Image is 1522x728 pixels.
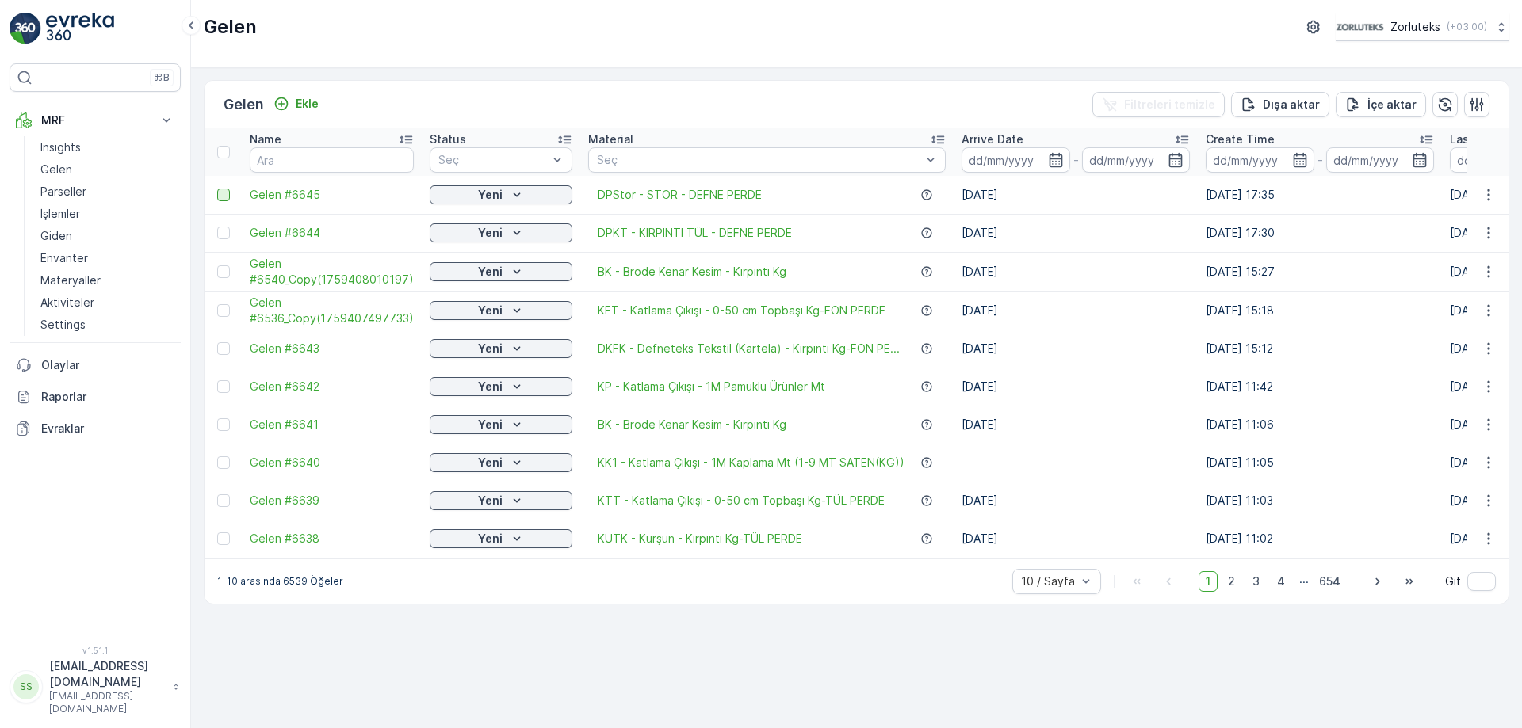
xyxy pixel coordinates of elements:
[217,532,230,545] div: Toggle Row Selected
[224,93,264,116] p: Gelen
[217,575,343,588] p: 1-10 arasında 6539 Öğeler
[204,14,257,40] p: Gelen
[250,131,281,147] p: Name
[1198,406,1442,444] td: [DATE] 11:06
[34,247,181,269] a: Envanter
[34,181,181,203] a: Parseller
[1092,92,1225,117] button: Filtreleri temizle
[1245,571,1267,592] span: 3
[598,264,786,280] a: BK - Brode Kenar Kesim - Kırpıntı Kg
[598,341,900,356] a: DKFK - Defneteks Tekstil (Kartela) - Kırpıntı Kg-FON PE...
[478,341,503,356] p: Yeni
[962,147,1070,173] input: dd/mm/yyyy
[250,256,414,288] span: Gelen #6540_Copy(1759408010197)
[250,225,414,241] span: Gelen #6644
[478,187,503,203] p: Yeni
[267,94,325,113] button: Ekle
[41,112,149,128] p: MRF
[296,96,319,112] p: Ekle
[217,456,230,469] div: Toggle Row Selected
[1198,368,1442,406] td: [DATE] 11:42
[217,304,230,317] div: Toggle Row Selected
[10,658,181,715] button: SS[EMAIL_ADDRESS][DOMAIN_NAME][EMAIL_ADDRESS][DOMAIN_NAME]
[217,265,230,278] div: Toggle Row Selected
[478,264,503,280] p: Yeni
[430,131,466,147] p: Status
[598,417,786,433] a: BK - Brode Kenar Kesim - Kırpıntı Kg
[40,250,88,266] p: Envanter
[598,225,792,241] span: DPKT - KIRPINTI TÜL - DEFNE PERDE
[250,417,414,433] span: Gelen #6641
[430,223,572,242] button: Yeni
[478,531,503,547] p: Yeni
[954,214,1198,252] td: [DATE]
[598,379,825,394] span: KP - Katlama Çıkışı - 1M Pamuklu Ürünler Mt
[1198,482,1442,520] td: [DATE] 11:03
[13,674,39,699] div: SS
[250,341,414,356] a: Gelen #6643
[34,203,181,225] a: İşlemler
[954,176,1198,214] td: [DATE]
[40,273,101,288] p: Materyaller
[40,295,94,311] p: Aktiviteler
[1445,574,1461,589] span: Git
[1198,214,1442,252] td: [DATE] 17:30
[250,295,414,326] a: Gelen #6536_Copy(1759407497733)
[954,482,1198,520] td: [DATE]
[41,389,174,405] p: Raporlar
[1447,21,1487,33] p: ( +03:00 )
[1073,151,1079,170] p: -
[598,455,904,471] a: KK1 - Katlama Çıkışı - 1M Kaplama Mt (1-9 MT SATEN(KG))
[10,105,181,136] button: MRF
[598,531,802,547] span: KUTK - Kurşun - Kırpıntı Kg-TÜL PERDE
[1299,571,1309,592] p: ...
[10,349,181,381] a: Olaylar
[49,690,165,715] p: [EMAIL_ADDRESS][DOMAIN_NAME]
[430,301,572,320] button: Yeni
[40,139,81,155] p: Insights
[598,187,762,203] a: DPStor - STOR - DEFNE PERDE
[34,225,181,247] a: Giden
[1312,571,1348,592] span: 654
[34,158,181,181] a: Gelen
[430,262,572,281] button: Yeni
[40,228,72,244] p: Giden
[430,415,572,434] button: Yeni
[1263,97,1320,112] p: Dışa aktar
[250,187,414,203] a: Gelen #6645
[250,379,414,394] a: Gelen #6642
[1336,13,1509,41] button: Zorluteks(+03:00)
[46,13,114,44] img: logo_light-DOdMpM7g.png
[41,357,174,373] p: Olaylar
[217,380,230,393] div: Toggle Row Selected
[250,455,414,471] a: Gelen #6640
[217,342,230,355] div: Toggle Row Selected
[1206,147,1314,173] input: dd/mm/yyyy
[438,152,548,168] p: Seç
[1198,330,1442,368] td: [DATE] 15:12
[962,131,1023,147] p: Arrive Date
[34,292,181,314] a: Aktiviteler
[217,494,230,507] div: Toggle Row Selected
[954,252,1198,291] td: [DATE]
[954,406,1198,444] td: [DATE]
[1198,252,1442,291] td: [DATE] 15:27
[478,455,503,471] p: Yeni
[1198,520,1442,558] td: [DATE] 11:02
[1221,571,1242,592] span: 2
[430,491,572,510] button: Yeni
[217,189,230,201] div: Toggle Row Selected
[1198,176,1442,214] td: [DATE] 17:35
[598,493,885,509] a: KTT - Katlama Çıkışı - 0-50 cm Topbaşı Kg-TÜL PERDE
[10,413,181,444] a: Evraklar
[1199,571,1218,592] span: 1
[250,531,414,547] a: Gelen #6638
